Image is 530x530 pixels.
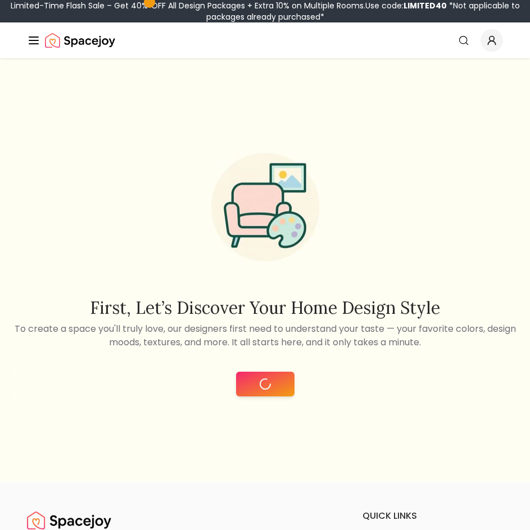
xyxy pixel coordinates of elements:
[9,322,521,349] p: To create a space you'll truly love, our designers first need to understand your taste — your fav...
[27,22,503,58] nav: Global
[45,29,115,52] img: Spacejoy Logo
[363,509,503,523] h6: quick links
[193,135,337,279] img: Start Style Quiz Illustration
[9,298,521,318] h2: First, let’s discover your home design style
[45,29,115,52] a: Spacejoy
